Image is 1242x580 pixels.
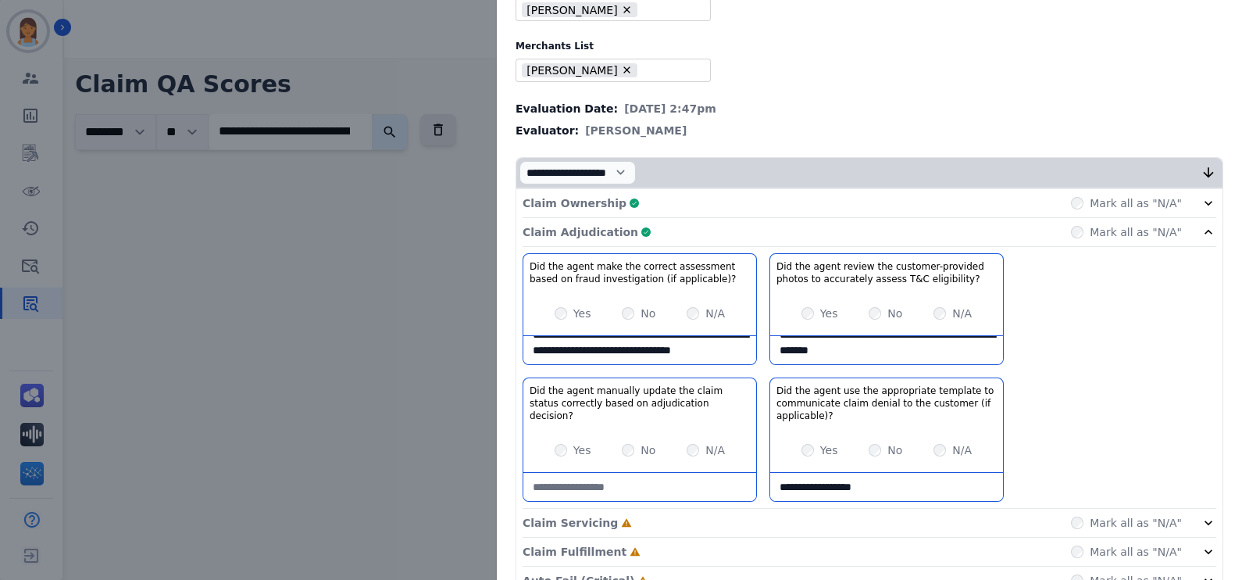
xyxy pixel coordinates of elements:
[1090,544,1182,560] label: Mark all as "N/A"
[621,4,633,16] button: Remove Nataya Kelly
[523,195,626,211] p: Claim Ownership
[573,442,591,458] label: Yes
[585,123,687,138] span: [PERSON_NAME]
[776,385,997,422] h3: Did the agent use the appropriate template to communicate claim denial to the customer (if applic...
[516,123,1223,138] div: Evaluator:
[820,442,838,458] label: Yes
[820,306,838,321] label: Yes
[641,442,655,458] label: No
[1090,195,1182,211] label: Mark all as "N/A"
[519,61,701,80] ul: selected options
[523,224,638,240] p: Claim Adjudication
[624,101,716,116] span: [DATE] 2:47pm
[621,64,633,76] button: Remove Ashley - Reguard
[530,260,750,285] h3: Did the agent make the correct assessment based on fraud investigation (if applicable)?
[516,101,1223,116] div: Evaluation Date:
[887,306,902,321] label: No
[530,385,750,422] h3: Did the agent manually update the claim status correctly based on adjudication decision?
[522,2,638,17] li: [PERSON_NAME]
[573,306,591,321] label: Yes
[641,306,655,321] label: No
[952,306,972,321] label: N/A
[1090,515,1182,531] label: Mark all as "N/A"
[523,515,618,531] p: Claim Servicing
[516,40,1223,52] label: Merchants List
[519,1,701,20] ul: selected options
[705,306,725,321] label: N/A
[887,442,902,458] label: No
[1090,224,1182,240] label: Mark all as "N/A"
[705,442,725,458] label: N/A
[522,63,638,78] li: [PERSON_NAME]
[952,442,972,458] label: N/A
[776,260,997,285] h3: Did the agent review the customer-provided photos to accurately assess T&C eligibility?
[523,544,626,560] p: Claim Fulfillment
